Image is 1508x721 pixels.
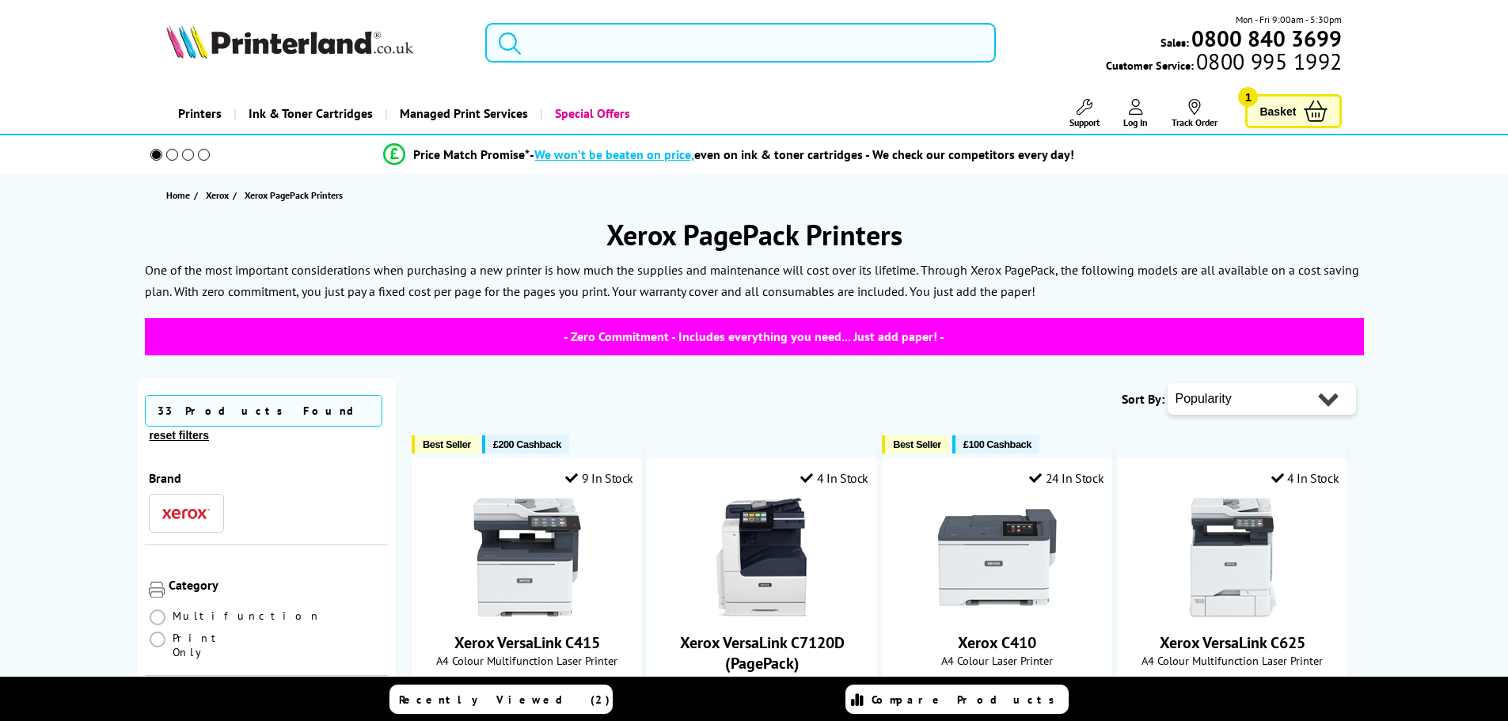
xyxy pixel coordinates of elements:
[1245,94,1342,128] a: Basket 1
[166,187,194,203] a: Home
[399,693,610,707] span: Recently Viewed (2)
[389,685,613,714] a: Recently Viewed (2)
[703,498,822,617] img: Xerox VersaLink C7120D (PagePack)
[565,470,633,486] div: 9 In Stock
[145,318,1364,355] span: - Zero Commitment - Includes everything you need... Just add paper! -
[413,146,530,162] span: Price Match Promise*
[938,604,1057,620] a: Xerox C410
[1173,498,1292,617] img: Xerox VersaLink C625
[149,470,385,486] div: Brand
[1122,391,1164,407] span: Sort By:
[420,653,633,668] span: A4 Colour Multifunction Laser Printer
[206,187,233,203] a: Xerox
[493,438,561,450] span: £200 Cashback
[703,604,822,620] a: Xerox VersaLink C7120D (PagePack)
[1238,87,1258,107] span: 1
[166,24,466,62] a: Printerland Logo
[963,438,1031,450] span: £100 Cashback
[1123,116,1148,128] span: Log In
[158,503,215,524] button: Xerox
[882,435,949,453] button: Best Seller
[938,498,1057,617] img: Xerox C410
[680,632,845,674] a: Xerox VersaLink C7120D (PagePack)
[166,24,413,59] img: Printerland Logo
[958,632,1036,653] a: Xerox C410
[468,604,587,620] a: Xerox VersaLink C415
[1259,101,1296,122] span: Basket
[234,93,385,134] a: Ink & Toner Cartridges
[166,93,234,134] a: Printers
[145,428,214,442] button: reset filters
[1160,632,1305,653] a: Xerox VersaLink C625
[145,260,1364,302] p: One of the most important considerations when purchasing a new printer is how much the supplies a...
[162,508,210,519] img: Xerox
[891,653,1103,668] span: A4 Colour Laser Printer
[1123,99,1148,128] a: Log In
[1189,31,1342,46] a: 0800 840 3699
[530,146,1074,162] div: - even on ink & toner cartridges - We check our competitors every day!
[412,435,479,453] button: Best Seller
[423,438,471,450] span: Best Seller
[540,93,642,134] a: Special Offers
[893,438,941,450] span: Best Seller
[454,632,600,653] a: Xerox VersaLink C415
[173,631,267,659] span: Print Only
[145,395,382,427] span: 33 Products Found
[129,141,1330,169] li: modal_Promise
[872,693,1063,707] span: Compare Products
[482,435,569,453] button: £200 Cashback
[1271,470,1339,486] div: 4 In Stock
[800,470,868,486] div: 4 In Stock
[1029,470,1103,486] div: 24 In Stock
[952,435,1039,453] button: £100 Cashback
[1194,54,1342,69] span: 0800 995 1992
[655,674,868,689] span: A3 Colour Multifunction Laser Printer
[245,189,343,201] span: Xerox PagePack Printers
[468,498,587,617] img: Xerox VersaLink C415
[385,93,540,134] a: Managed Print Services
[1069,116,1100,128] span: Support
[137,216,1372,253] h1: Xerox PagePack Printers
[169,577,385,593] div: Category
[1160,35,1189,50] span: Sales:
[1106,54,1342,73] span: Customer Service:
[1173,604,1292,620] a: Xerox VersaLink C625
[149,582,165,598] img: Category
[845,685,1069,714] a: Compare Products
[249,93,373,134] span: Ink & Toner Cartridges
[1126,653,1339,668] span: A4 Colour Multifunction Laser Printer
[1236,12,1342,27] span: Mon - Fri 9:00am - 5:30pm
[534,146,694,162] span: We won’t be beaten on price,
[1172,99,1217,128] a: Track Order
[1069,99,1100,128] a: Support
[1191,24,1342,53] b: 0800 840 3699
[206,187,229,203] span: Xerox
[173,609,321,623] span: Multifunction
